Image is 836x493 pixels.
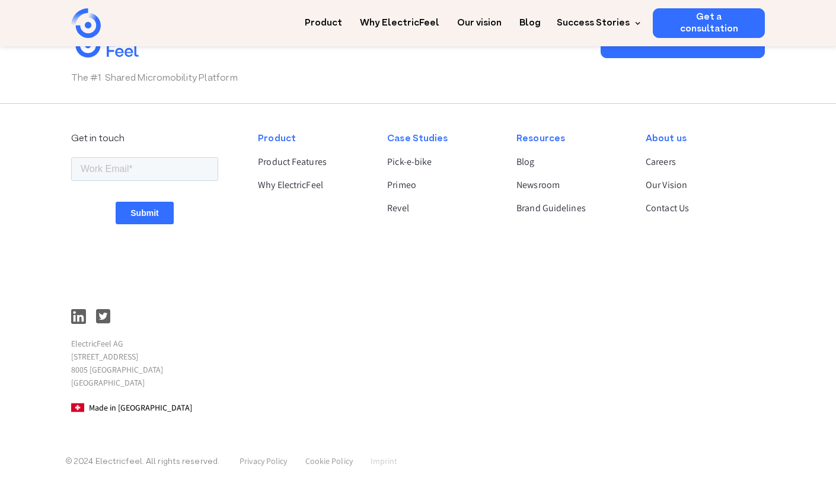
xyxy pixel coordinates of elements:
[71,71,589,85] p: The #1 Shared Micromobility Platform
[71,155,218,295] iframe: Form 1
[516,155,626,169] a: Blog
[519,8,541,30] a: Blog
[457,8,502,30] a: Our vision
[65,455,219,469] p: © 2024 Electricfeel. All rights reserved.
[360,8,439,30] a: Why ElectricFeel
[71,8,166,38] a: home
[305,456,353,466] a: Cookie Policy
[653,8,765,38] a: Get a consultation
[258,132,367,146] div: Product
[258,178,367,192] a: Why ElectricFeel
[550,8,644,38] div: Success Stories
[387,155,496,169] a: Pick-e-bike
[557,16,630,30] div: Success Stories
[516,132,626,146] div: Resources
[387,178,496,192] a: Primeo
[646,132,755,146] div: About us
[240,456,287,466] a: Privacy Policy
[71,401,218,414] p: Made in [GEOGRAPHIC_DATA]
[387,132,496,146] div: Case Studies
[646,201,755,215] a: Contact Us
[646,178,755,192] a: Our Vision
[516,178,626,192] a: Newsroom
[758,415,819,476] iframe: Chatbot
[71,132,218,146] div: Get in touch
[387,201,496,215] a: Revel
[646,155,755,169] a: Careers
[258,155,367,169] a: Product Features
[371,456,398,466] a: Imprint
[516,201,626,215] a: Brand Guidelines
[305,8,342,30] a: Product
[71,337,218,389] p: ElectricFeel AG [STREET_ADDRESS] 8005 [GEOGRAPHIC_DATA] [GEOGRAPHIC_DATA]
